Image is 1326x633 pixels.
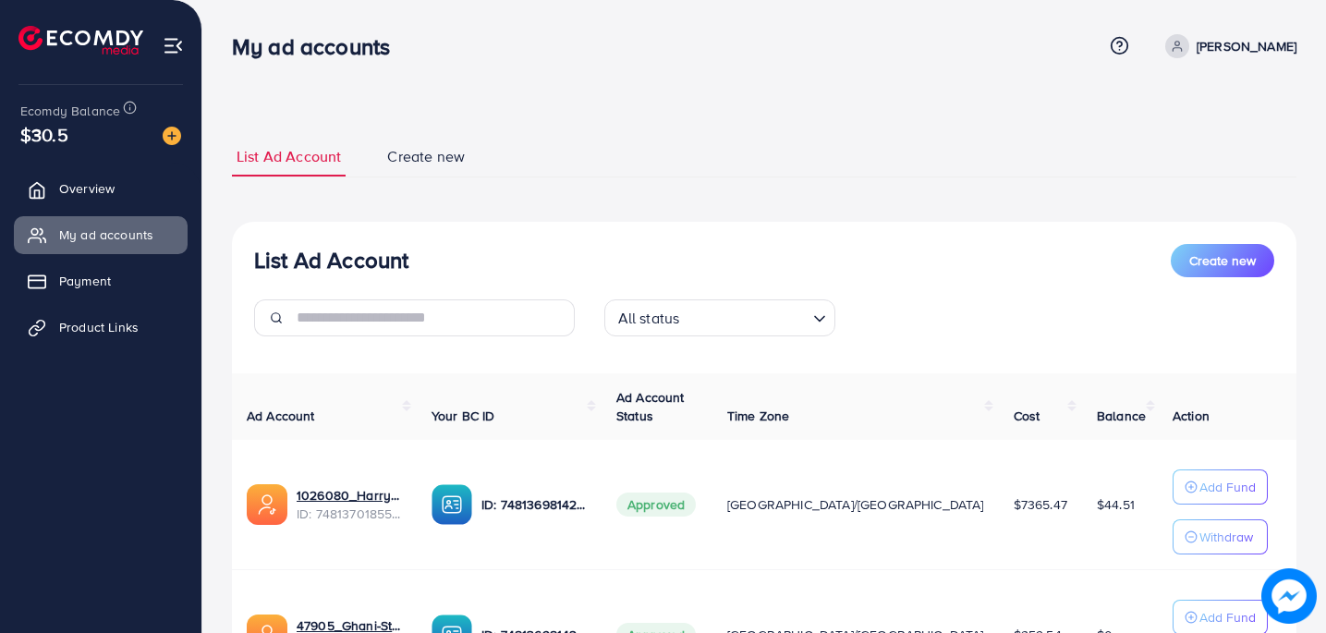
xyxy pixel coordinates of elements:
[59,179,115,198] span: Overview
[297,505,402,523] span: ID: 7481370185598025729
[247,407,315,425] span: Ad Account
[614,305,684,332] span: All status
[1014,407,1040,425] span: Cost
[1173,469,1268,505] button: Add Fund
[163,35,184,56] img: menu
[616,388,685,425] span: Ad Account Status
[481,493,587,516] p: ID: 7481369814251044881
[387,146,465,167] span: Create new
[1097,495,1135,514] span: $44.51
[1171,244,1274,277] button: Create new
[237,146,341,167] span: List Ad Account
[432,484,472,525] img: ic-ba-acc.ded83a64.svg
[727,407,789,425] span: Time Zone
[20,102,120,120] span: Ecomdy Balance
[1158,34,1296,58] a: [PERSON_NAME]
[432,407,495,425] span: Your BC ID
[14,309,188,346] a: Product Links
[14,216,188,253] a: My ad accounts
[59,318,139,336] span: Product Links
[14,262,188,299] a: Payment
[297,486,402,524] div: <span class='underline'>1026080_Harrys Store_1741892246211</span></br>7481370185598025729
[163,127,181,145] img: image
[59,272,111,290] span: Payment
[1199,526,1253,548] p: Withdraw
[685,301,805,332] input: Search for option
[1199,606,1256,628] p: Add Fund
[20,121,68,148] span: $30.5
[18,26,143,55] img: logo
[1014,495,1067,514] span: $7365.47
[297,486,402,505] a: 1026080_Harrys Store_1741892246211
[616,493,696,517] span: Approved
[254,247,408,274] h3: List Ad Account
[1173,407,1210,425] span: Action
[232,33,405,60] h3: My ad accounts
[247,484,287,525] img: ic-ads-acc.e4c84228.svg
[1097,407,1146,425] span: Balance
[604,299,835,336] div: Search for option
[59,225,153,244] span: My ad accounts
[1199,476,1256,498] p: Add Fund
[1173,519,1268,554] button: Withdraw
[14,170,188,207] a: Overview
[1197,35,1296,57] p: [PERSON_NAME]
[727,495,984,514] span: [GEOGRAPHIC_DATA]/[GEOGRAPHIC_DATA]
[1189,251,1256,270] span: Create new
[1261,568,1317,624] img: image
